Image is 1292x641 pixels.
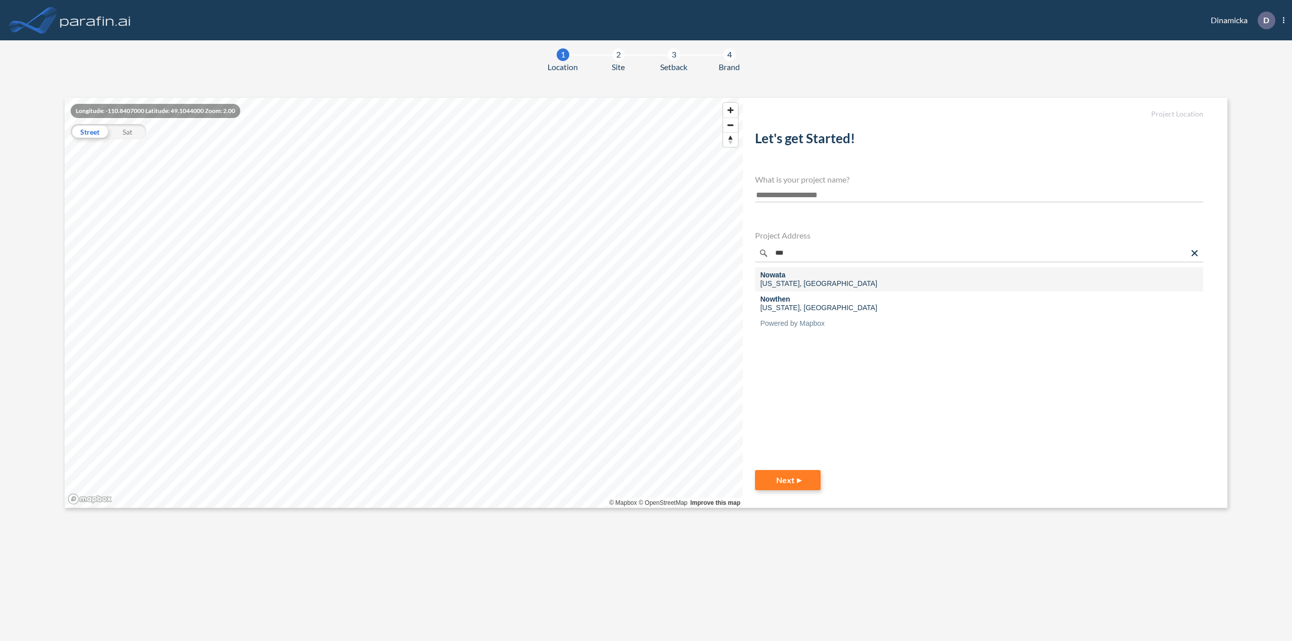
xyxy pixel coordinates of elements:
[755,131,1203,150] h2: Let's get Started!
[755,244,1203,262] input: Enter a location
[65,98,743,508] canvas: Map
[755,470,821,490] button: Next
[71,104,240,118] div: Longitude: -110.8407000 Latitude: 49.1044000 Zoom: 2.00
[1196,12,1284,29] div: Dinamicka
[660,61,687,73] span: Setback
[109,124,146,139] div: Sat
[719,61,740,73] span: Brand
[723,133,738,147] span: Reset bearing to north
[690,499,740,506] a: Improve this map
[638,499,687,506] a: OpenStreetMap
[723,48,736,61] div: 4
[760,304,877,312] div: [US_STATE], [GEOGRAPHIC_DATA]
[548,61,578,73] span: Location
[1190,248,1200,258] button: Clear
[723,103,738,118] button: Zoom in
[760,319,825,327] a: Powered by Mapbox
[612,61,625,73] span: Site
[68,493,112,505] a: Mapbox homepage
[557,48,569,61] div: 1
[755,174,1203,184] h4: What is your project name?
[760,279,877,288] div: [US_STATE], [GEOGRAPHIC_DATA]
[755,110,1203,119] h5: Project Location
[71,124,109,139] div: Street
[755,230,1203,240] h4: Project Address
[612,48,625,61] div: 2
[723,132,738,147] button: Reset bearing to north
[609,499,637,506] a: Mapbox
[58,10,133,30] img: logo
[760,295,877,304] div: Nowthen
[1263,16,1269,25] p: D
[723,118,738,132] button: Zoom out
[760,271,877,279] div: Nowata
[668,48,680,61] div: 3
